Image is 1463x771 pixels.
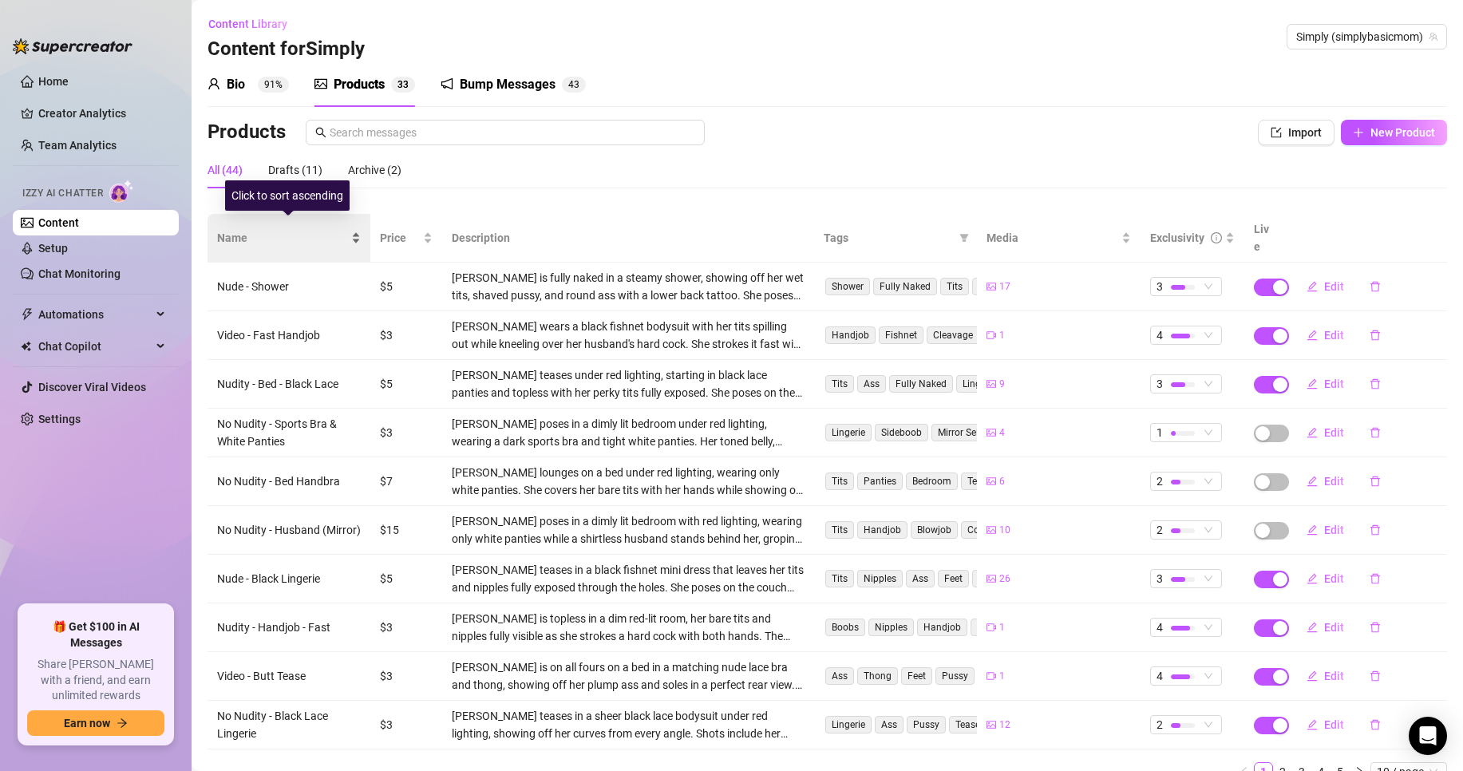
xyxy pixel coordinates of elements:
[109,180,134,203] img: AI Chatter
[370,555,442,603] td: $5
[38,413,81,425] a: Settings
[38,334,152,359] span: Chat Copilot
[38,139,117,152] a: Team Analytics
[999,669,1005,684] span: 1
[935,667,975,685] span: Pussy
[814,214,977,263] th: Tags
[1307,622,1318,633] span: edit
[999,474,1005,489] span: 6
[1157,326,1163,344] span: 4
[208,18,287,30] span: Content Library
[1357,322,1394,348] button: delete
[208,161,243,179] div: All (44)
[959,233,969,243] span: filter
[1370,670,1381,682] span: delete
[258,77,289,93] sup: 91%
[452,269,805,304] div: [PERSON_NAME] is fully naked in a steamy shower, showing off her wet tits, shaved pussy, and roun...
[1296,25,1437,49] span: Simply (simplybasicmom)
[999,620,1005,635] span: 1
[1157,716,1163,733] span: 2
[1370,330,1381,341] span: delete
[217,229,348,247] span: Name
[1307,427,1318,438] span: edit
[889,375,953,393] span: Fully Naked
[999,571,1010,587] span: 26
[452,707,805,742] div: [PERSON_NAME] teases in a sheer black lace bodysuit under red lighting, showing off her curves fr...
[1271,127,1282,138] span: import
[1357,663,1394,689] button: delete
[38,101,166,126] a: Creator Analytics
[1294,371,1357,397] button: Edit
[971,619,1016,636] span: Topless
[1294,322,1357,348] button: Edit
[370,360,442,409] td: $5
[1157,570,1163,587] span: 3
[1353,127,1364,138] span: plus
[1288,126,1322,139] span: Import
[927,326,979,344] span: Cleavage
[1324,475,1344,488] span: Edit
[987,330,996,340] span: video-camera
[370,701,442,749] td: $3
[987,282,996,291] span: picture
[1294,615,1357,640] button: Edit
[1324,426,1344,439] span: Edit
[38,75,69,88] a: Home
[987,379,996,389] span: picture
[1157,667,1163,685] span: 4
[268,161,322,179] div: Drafts (11)
[370,652,442,701] td: $3
[1324,572,1344,585] span: Edit
[949,716,987,733] span: Tease
[208,652,370,701] td: Video - Butt Tease
[857,472,903,490] span: Panties
[208,457,370,506] td: No Nudity - Bed Handbra
[208,37,365,62] h3: Content for Simply
[875,424,928,441] span: Sideboob
[370,603,442,652] td: $3
[987,229,1117,247] span: Media
[825,716,872,733] span: Lingerie
[574,79,579,90] span: 3
[27,657,164,704] span: Share [PERSON_NAME] with a friend, and earn unlimited rewards
[1370,719,1381,730] span: delete
[441,77,453,90] span: notification
[38,381,146,393] a: Discover Viral Videos
[27,619,164,650] span: 🎁 Get $100 in AI Messages
[1370,524,1381,536] span: delete
[1307,476,1318,487] span: edit
[208,701,370,749] td: No Nudity - Black Lace Lingerie
[225,180,350,211] div: Click to sort ascending
[348,161,401,179] div: Archive (2)
[64,717,110,729] span: Earn now
[370,311,442,360] td: $3
[987,525,996,535] span: picture
[906,570,935,587] span: Ass
[1324,329,1344,342] span: Edit
[972,278,1001,295] span: Ass
[1294,420,1357,445] button: Edit
[13,38,132,54] img: logo-BBDzfeDw.svg
[857,375,886,393] span: Ass
[1357,712,1394,737] button: delete
[1294,469,1357,494] button: Edit
[1370,126,1435,139] span: New Product
[1157,619,1163,636] span: 4
[1157,472,1163,490] span: 2
[380,229,420,247] span: Price
[442,214,814,263] th: Description
[38,242,68,255] a: Setup
[977,214,1140,263] th: Media
[1307,281,1318,292] span: edit
[315,127,326,138] span: search
[917,619,967,636] span: Handjob
[1341,120,1447,145] button: New Product
[27,710,164,736] button: Earn nowarrow-right
[452,318,805,353] div: [PERSON_NAME] wears a black fishnet bodysuit with her tits spilling out while kneeling over her h...
[1324,670,1344,682] span: Edit
[1157,521,1163,539] span: 2
[1370,427,1381,438] span: delete
[21,341,31,352] img: Chat Copilot
[1409,717,1447,755] div: Open Intercom Messenger
[1324,621,1344,634] span: Edit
